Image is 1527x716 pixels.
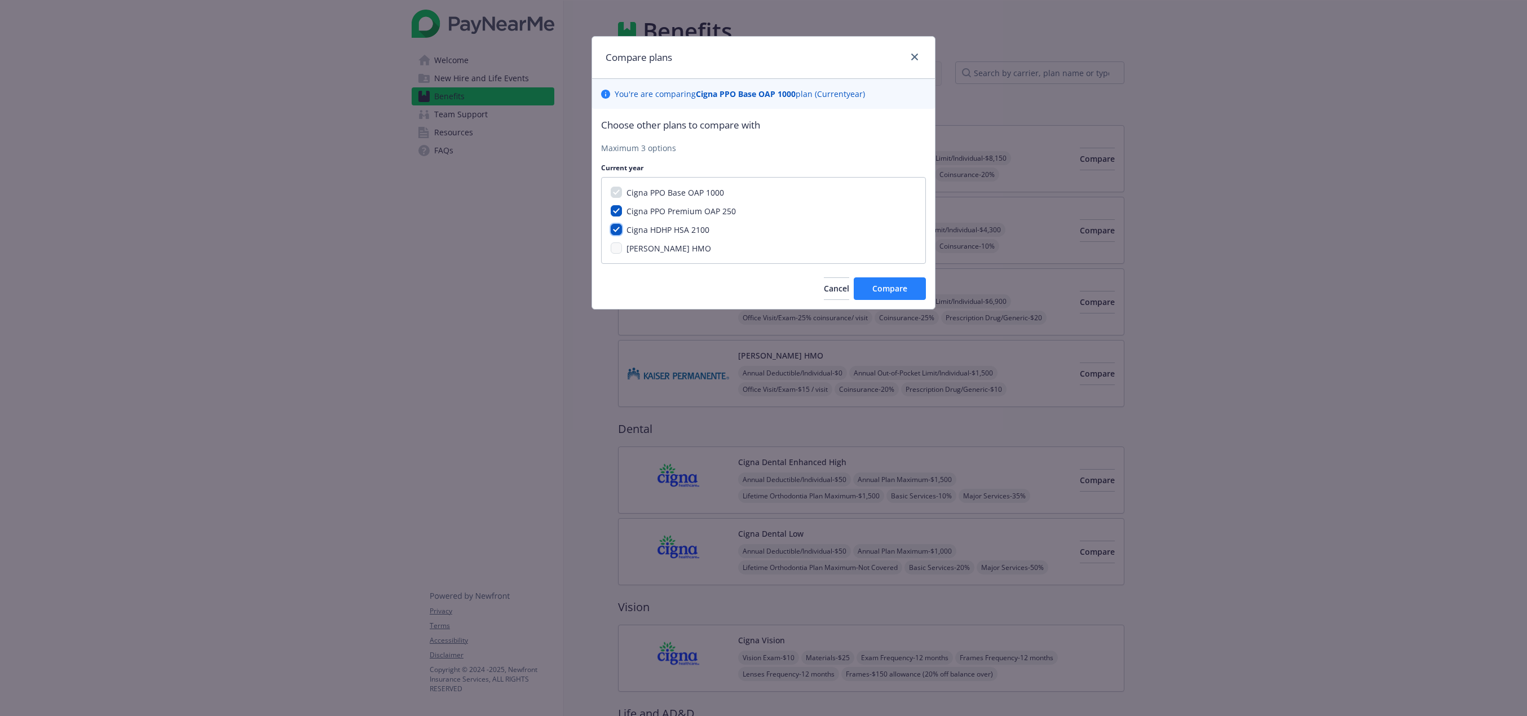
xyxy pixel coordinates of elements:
span: [PERSON_NAME] HMO [626,243,711,254]
p: Choose other plans to compare with [601,118,926,132]
p: Maximum 3 options [601,142,926,154]
span: Cigna PPO Base OAP 1000 [626,187,724,198]
span: Cancel [824,283,849,294]
span: Cigna HDHP HSA 2100 [626,224,709,235]
p: Current year [601,163,926,173]
button: Cancel [824,277,849,300]
p: You ' re are comparing plan ( Current year) [615,88,865,100]
span: Compare [872,283,907,294]
span: Cigna PPO Premium OAP 250 [626,206,736,216]
b: Cigna PPO Base OAP 1000 [696,89,796,99]
a: close [908,50,921,64]
button: Compare [854,277,926,300]
h1: Compare plans [606,50,672,65]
